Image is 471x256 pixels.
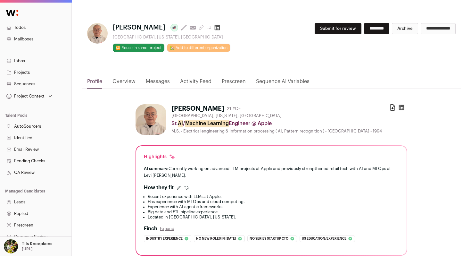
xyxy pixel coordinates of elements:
[144,225,157,233] h2: Finch
[22,246,33,252] p: [URL]
[144,184,174,192] h2: How they fit
[3,239,54,253] button: Open dropdown
[4,239,18,253] img: 6689865-medium_jpg
[148,204,399,209] li: Experience with AI agentic frameworks.
[148,215,399,220] li: Located in [GEOGRAPHIC_DATA], [US_STATE].
[222,78,246,89] a: Prescreen
[256,78,310,89] a: Sequence AI Variables
[5,94,45,99] div: Project Context
[113,35,230,40] div: [GEOGRAPHIC_DATA], [US_STATE], [GEOGRAPHIC_DATA]
[146,235,183,242] span: Industry experience
[144,154,176,160] div: Highlights
[180,78,211,89] a: Activity Feed
[302,235,346,242] span: Us education/experience
[113,23,165,32] span: [PERSON_NAME]
[250,235,288,242] span: No series startup cto
[87,23,108,44] img: 8c9272885cbf097c523350caf9f6b394f1fc02139eccd019c04c361cf5669265.jpg
[171,120,407,127] div: Sr. / Engineer @ Apple
[148,199,399,204] li: Has experience with MLOps and cloud computing.
[113,44,164,52] button: 🔂 Reuse in same project
[392,23,418,34] button: Archive
[136,104,166,135] img: 8c9272885cbf097c523350caf9f6b394f1fc02139eccd019c04c361cf5669265.jpg
[144,165,399,179] div: Currently working on advanced LLM projects at Apple and previously strengthened retail tech with ...
[171,104,224,113] h1: [PERSON_NAME]
[171,129,407,134] div: M.S. - Electrical engineering & Information processing ( AI, Pattern recognition ) - [GEOGRAPHIC_...
[160,226,174,231] button: Expand
[227,106,241,112] div: 21 YOE
[167,44,230,52] a: 🏡 Add to different organization
[5,92,54,101] button: Open dropdown
[178,120,183,127] mark: AI
[3,6,22,19] img: Wellfound
[171,113,282,118] span: [GEOGRAPHIC_DATA], [US_STATE], [GEOGRAPHIC_DATA]
[22,241,52,246] p: Tils Kneepkens
[144,166,169,171] span: AI summary:
[196,235,236,242] span: No new roles in [DATE]
[146,78,170,89] a: Messages
[185,120,229,127] mark: Machine Learning
[112,78,136,89] a: Overview
[87,78,102,89] a: Profile
[148,194,399,199] li: Recent experience with LLMs at Apple.
[315,23,361,34] button: Submit for review
[148,209,399,215] li: Big data and ETL pipeline experience.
